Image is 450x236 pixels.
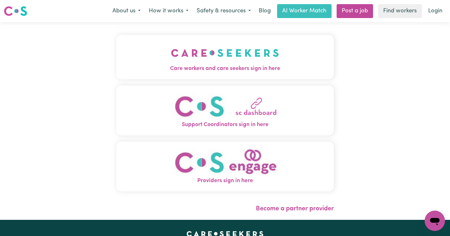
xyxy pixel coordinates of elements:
[116,142,334,191] button: Providers sign in here
[425,211,445,231] iframe: Button to launch messaging window
[277,4,332,18] a: AI Worker Match
[116,35,334,79] button: Care workers and care seekers sign in here
[4,5,27,17] img: Careseekers logo
[108,4,145,18] button: About us
[256,206,334,212] a: Become a partner provider
[378,4,422,18] a: Find workers
[255,4,275,18] a: Blog
[145,4,193,18] button: How it works
[116,177,334,185] span: Providers sign in here
[337,4,373,18] a: Post a job
[116,86,334,135] button: Support Coordinators sign in here
[4,4,27,18] a: Careseekers logo
[116,121,334,129] span: Support Coordinators sign in here
[193,4,255,18] button: Safety & resources
[424,4,446,18] a: Login
[116,65,334,73] span: Care workers and care seekers sign in here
